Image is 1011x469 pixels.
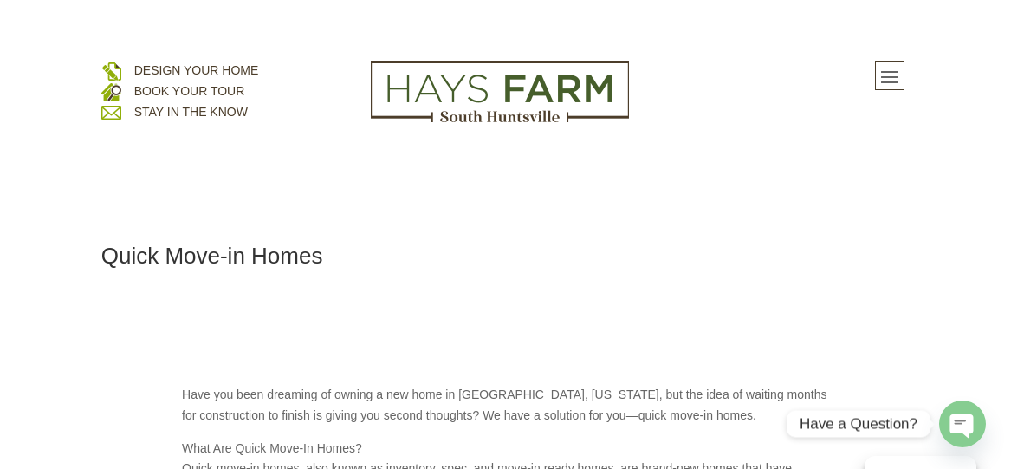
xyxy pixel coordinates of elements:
[101,61,121,81] img: design your home
[134,63,259,77] a: DESIGN YOUR HOME
[101,244,911,276] h1: Quick Move-in Homes
[134,105,248,119] a: STAY IN THE KNOW
[182,385,829,439] p: Have you been dreaming of owning a new home in [GEOGRAPHIC_DATA], [US_STATE], but the idea of wai...
[371,112,629,126] a: hays farm homes huntsville development
[134,84,245,98] a: BOOK YOUR TOUR
[101,81,121,101] img: book your home tour
[371,61,629,123] img: Logo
